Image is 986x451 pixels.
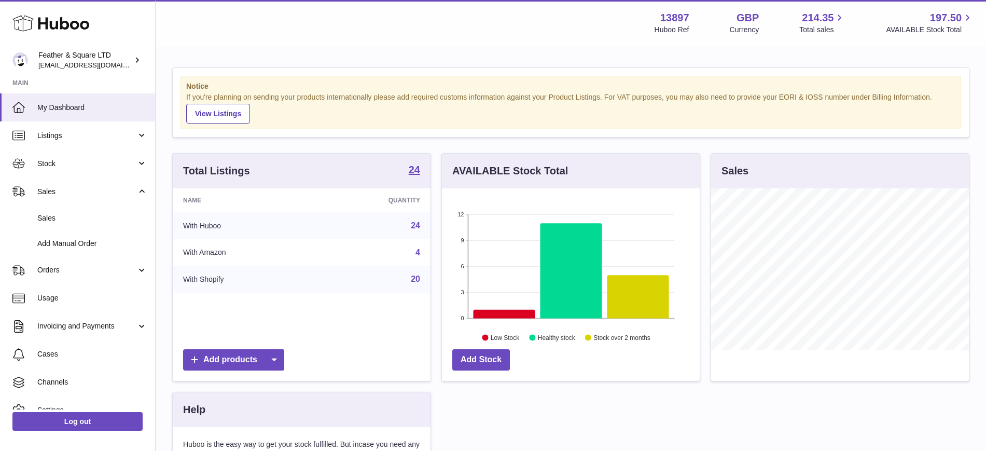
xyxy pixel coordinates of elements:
span: Orders [37,265,136,275]
div: If you're planning on sending your products internationally please add required customs informati... [186,92,955,124]
td: With Amazon [173,239,314,266]
th: Quantity [314,188,430,212]
span: 197.50 [930,11,962,25]
text: Healthy stock [538,334,576,341]
text: 6 [461,263,464,269]
strong: 13897 [660,11,689,25]
strong: Notice [186,81,955,91]
th: Name [173,188,314,212]
span: Channels [37,377,147,387]
a: 214.35 Total sales [799,11,845,35]
td: With Huboo [173,212,314,239]
span: Cases [37,349,147,359]
span: Sales [37,213,147,223]
a: 20 [411,275,420,283]
a: View Listings [186,104,250,124]
span: Listings [37,131,136,141]
a: Log out [12,412,143,431]
span: [EMAIL_ADDRESS][DOMAIN_NAME] [38,61,152,69]
h3: AVAILABLE Stock Total [452,164,568,178]
h3: Sales [721,164,748,178]
span: Add Manual Order [37,239,147,249]
a: 197.50 AVAILABLE Stock Total [886,11,974,35]
span: Settings [37,405,147,415]
a: 4 [415,248,420,257]
div: Feather & Square LTD [38,50,132,70]
span: My Dashboard [37,103,147,113]
img: feathernsquare@gmail.com [12,52,28,68]
span: AVAILABLE Stock Total [886,25,974,35]
text: 0 [461,315,464,321]
div: Currency [730,25,759,35]
text: 9 [461,237,464,243]
strong: 24 [409,165,420,175]
span: Invoicing and Payments [37,321,136,331]
strong: GBP [737,11,759,25]
span: 214.35 [802,11,834,25]
a: 24 [411,221,420,230]
text: Stock over 2 months [593,334,650,341]
text: Low Stock [491,334,520,341]
a: Add Stock [452,349,510,371]
span: Total sales [799,25,845,35]
h3: Help [183,403,205,417]
span: Sales [37,187,136,197]
div: Huboo Ref [655,25,689,35]
a: Add products [183,349,284,371]
span: Usage [37,293,147,303]
td: With Shopify [173,266,314,293]
text: 12 [457,211,464,217]
text: 3 [461,289,464,295]
a: 24 [409,165,420,177]
h3: Total Listings [183,164,250,178]
span: Stock [37,159,136,169]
